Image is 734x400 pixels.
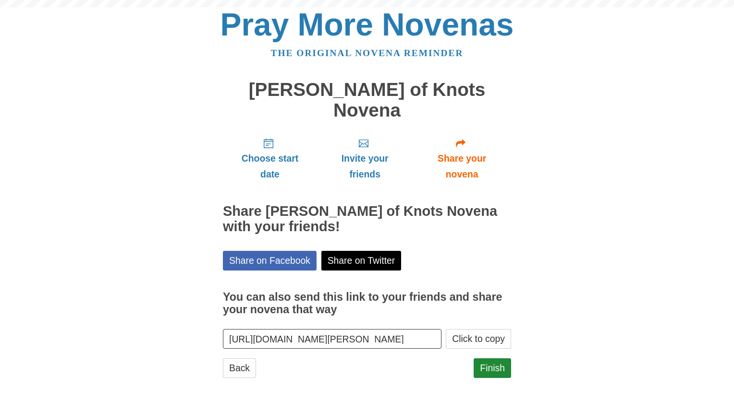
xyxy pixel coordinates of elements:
[271,48,464,58] a: The original novena reminder
[223,291,511,316] h3: You can also send this link to your friends and share your novena that way
[220,7,514,42] a: Pray More Novenas
[223,358,256,378] a: Back
[223,130,317,187] a: Choose start date
[223,80,511,120] h1: [PERSON_NAME] of Knots Novena
[474,358,511,378] a: Finish
[327,151,403,182] span: Invite your friends
[446,329,511,349] button: Click to copy
[232,151,307,182] span: Choose start date
[413,130,511,187] a: Share your novena
[422,151,502,182] span: Share your novena
[317,130,413,187] a: Invite your friends
[321,251,402,271] a: Share on Twitter
[223,204,511,235] h2: Share [PERSON_NAME] of Knots Novena with your friends!
[223,251,317,271] a: Share on Facebook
